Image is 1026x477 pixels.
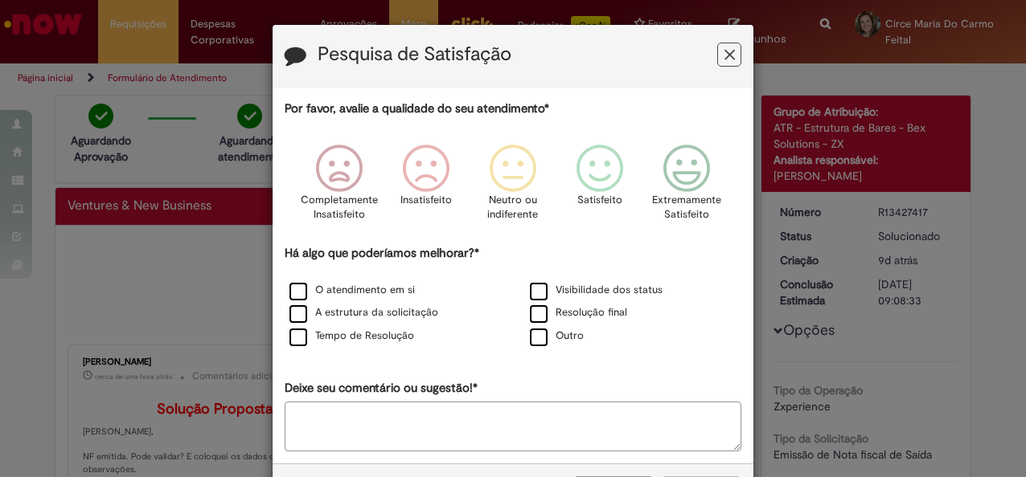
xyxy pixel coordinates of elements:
label: Visibilidade dos status [530,283,663,298]
label: Deixe seu comentário ou sugestão!* [285,380,478,397]
label: Pesquisa de Satisfação [318,44,511,65]
div: Completamente Insatisfeito [298,132,380,243]
p: Neutro ou indiferente [484,193,542,222]
p: Completamente Insatisfeito [301,193,378,222]
div: Há algo que poderíamos melhorar?* [285,245,741,349]
label: Tempo de Resolução [289,328,414,344]
div: Neutro ou indiferente [472,132,554,243]
label: O atendimento em si [289,283,415,298]
p: Satisfeito [577,193,622,208]
p: Extremamente Satisfeito [652,193,721,222]
label: Por favor, avalie a qualidade do seu atendimento* [285,100,549,117]
label: Resolução final [530,305,627,320]
div: Satisfeito [559,132,641,243]
div: Extremamente Satisfeito [646,132,728,243]
label: Outro [530,328,584,344]
div: Insatisfeito [385,132,467,243]
p: Insatisfeito [400,193,452,208]
label: A estrutura da solicitação [289,305,438,320]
